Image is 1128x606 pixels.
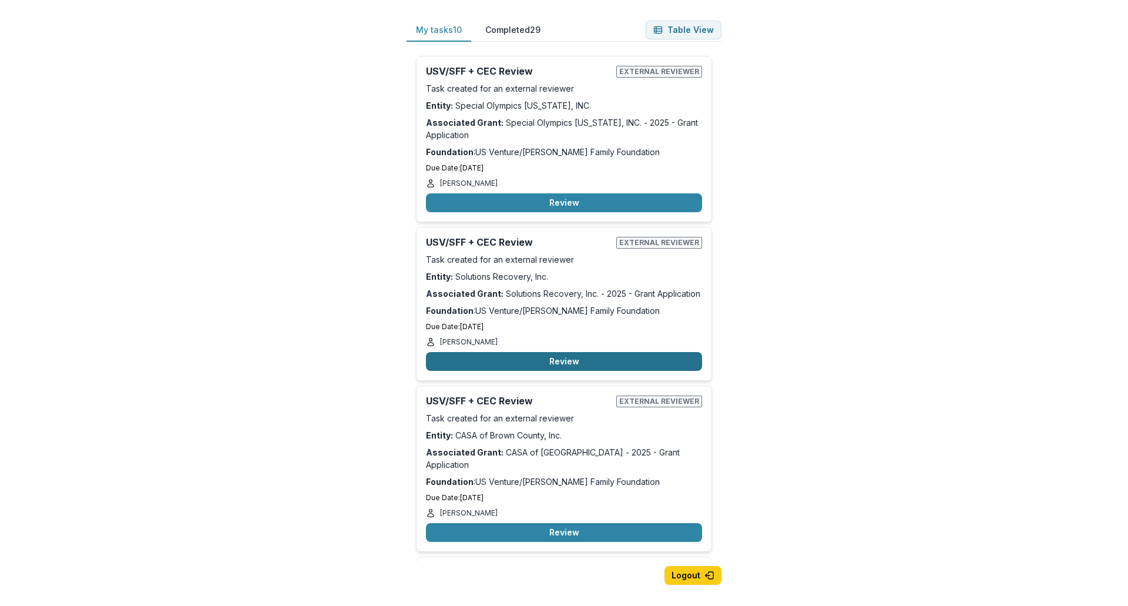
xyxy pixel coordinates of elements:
[426,270,702,283] p: Solutions Recovery, Inc.
[426,429,702,441] p: CASA of Brown County, Inc.
[426,66,612,77] h2: USV/SFF + CEC Review
[426,287,702,300] p: Solutions Recovery, Inc. - 2025 - Grant Application
[407,19,471,42] button: My tasks 10
[426,101,453,111] strong: Entity:
[426,146,702,158] p: : US Venture/[PERSON_NAME] Family Foundation
[426,116,702,141] p: Special Olympics [US_STATE], INC. - 2025 - Grant Application
[426,237,612,248] h2: USV/SFF + CEC Review
[426,412,702,424] p: Task created for an external reviewer
[426,523,702,542] button: Review
[426,322,702,332] p: Due Date: [DATE]
[426,118,503,128] strong: Associated Grant:
[426,193,702,212] button: Review
[426,493,702,503] p: Due Date: [DATE]
[426,163,702,173] p: Due Date: [DATE]
[440,337,498,347] p: [PERSON_NAME]
[426,352,702,371] button: Review
[476,19,550,42] button: Completed 29
[426,99,702,112] p: Special Olympics [US_STATE], INC.
[440,508,498,518] p: [PERSON_NAME]
[616,66,702,78] span: External reviewer
[426,446,702,471] p: CASA of [GEOGRAPHIC_DATA] - 2025 - Grant Application
[426,476,702,488] p: : US Venture/[PERSON_NAME] Family Foundation
[426,272,453,282] strong: Entity:
[426,396,612,407] h2: USV/SFF + CEC Review
[426,147,474,157] strong: Foundation
[426,289,503,299] strong: Associated Grant:
[440,178,498,189] p: [PERSON_NAME]
[426,430,453,440] strong: Entity:
[616,237,702,249] span: External reviewer
[426,82,702,95] p: Task created for an external reviewer
[616,396,702,407] span: External reviewer
[426,447,503,457] strong: Associated Grant:
[426,306,474,316] strong: Foundation
[664,566,721,585] button: Logout
[646,21,721,39] button: Table View
[426,253,702,266] p: Task created for an external reviewer
[426,304,702,317] p: : US Venture/[PERSON_NAME] Family Foundation
[426,477,474,487] strong: Foundation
